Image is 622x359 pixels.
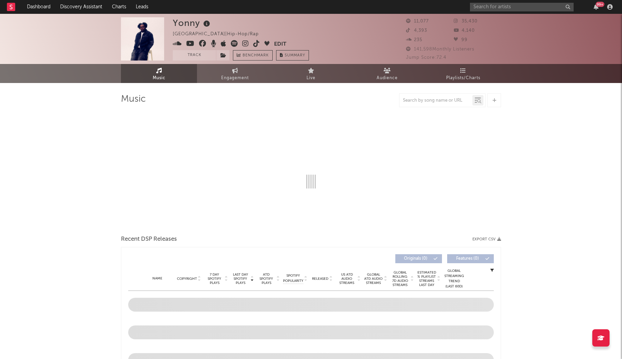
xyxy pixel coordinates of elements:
[273,64,349,83] a: Live
[173,30,267,38] div: [GEOGRAPHIC_DATA] | Hip-Hop/Rap
[390,270,409,287] span: Global Rolling 7D Audio Streams
[447,254,494,263] button: Features(0)
[446,74,480,82] span: Playlists/Charts
[417,270,436,287] span: Estimated % Playlist Streams Last Day
[406,19,429,24] span: 11,077
[406,38,422,42] span: 235
[285,54,305,57] span: Summary
[472,237,501,241] button: Export CSV
[452,257,483,261] span: Features ( 0 )
[406,55,446,60] span: Jump Score: 72.4
[349,64,425,83] a: Audience
[243,52,269,60] span: Benchmark
[377,74,398,82] span: Audience
[594,4,599,10] button: 99+
[121,235,177,243] span: Recent DSP Releases
[454,19,478,24] span: 35,430
[257,273,275,285] span: ATD Spotify Plays
[153,74,166,82] span: Music
[337,273,356,285] span: US ATD Audio Streams
[406,47,474,52] span: 141,598 Monthly Listeners
[197,64,273,83] a: Engagement
[283,273,303,284] span: Spotify Popularity
[454,28,475,33] span: 4,140
[470,3,574,11] input: Search for artists
[406,28,427,33] span: 4,393
[231,273,249,285] span: Last Day Spotify Plays
[274,40,286,49] button: Edit
[307,74,315,82] span: Live
[425,64,501,83] a: Playlists/Charts
[276,50,309,61] button: Summary
[173,17,212,29] div: Yonny
[454,38,468,42] span: 99
[221,74,249,82] span: Engagement
[400,257,432,261] span: Originals ( 0 )
[142,276,173,281] div: Name
[173,50,216,61] button: Track
[364,273,383,285] span: Global ATD Audio Streams
[399,98,472,103] input: Search by song name or URL
[596,2,604,7] div: 99 +
[444,268,464,289] div: Global Streaming Trend (Last 60D)
[395,254,442,263] button: Originals(0)
[233,50,273,61] a: Benchmark
[312,277,328,281] span: Released
[177,277,197,281] span: Copyright
[121,64,197,83] a: Music
[205,273,224,285] span: 7 Day Spotify Plays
